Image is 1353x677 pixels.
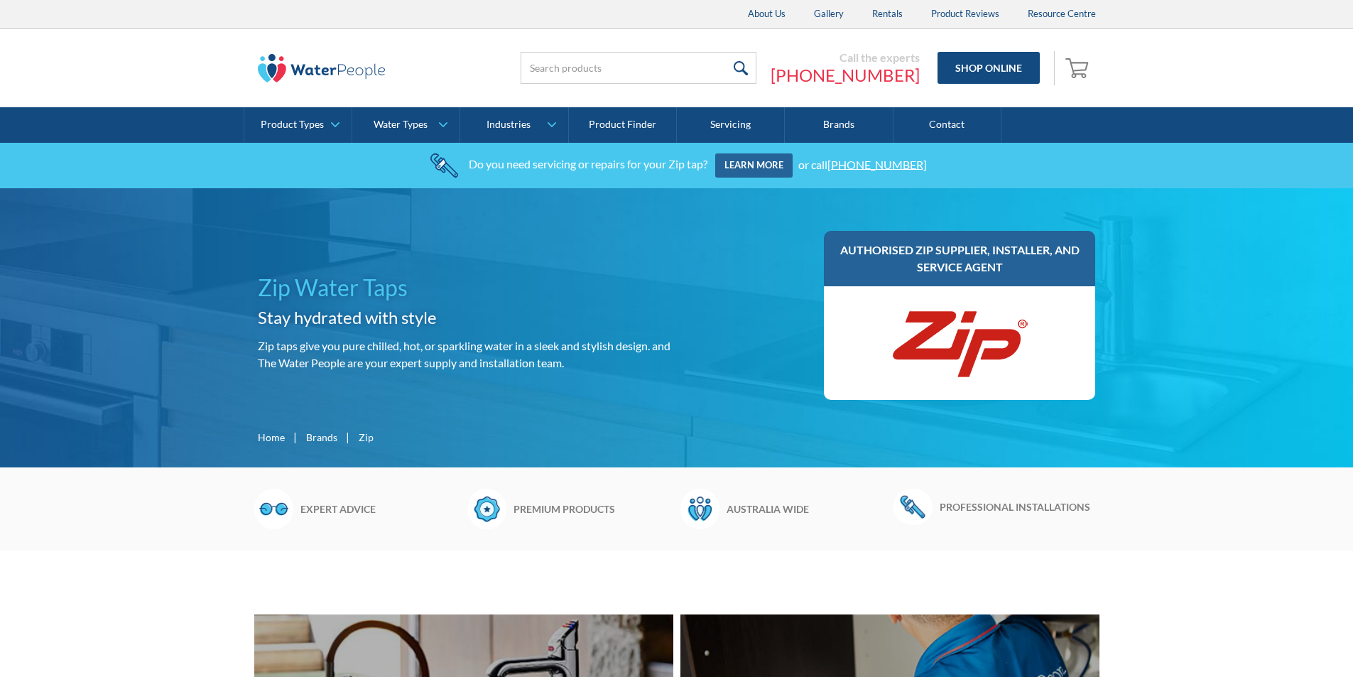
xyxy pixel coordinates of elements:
div: Call the experts [771,50,920,65]
a: Brands [306,430,337,445]
p: Zip taps give you pure chilled, hot, or sparkling water in a sleek and stylish design. and The Wa... [258,337,671,372]
a: [PHONE_NUMBER] [771,65,920,86]
a: Water Types [352,107,460,143]
a: Contact [893,107,1001,143]
a: Open empty cart [1062,51,1096,85]
a: Home [258,430,285,445]
input: Search products [521,52,756,84]
h3: Authorised Zip supplier, installer, and service agent [838,242,1082,276]
h6: Expert advice [300,502,460,516]
h1: Zip Water Taps [258,271,671,305]
div: Do you need servicing or repairs for your Zip tap? [469,157,707,170]
div: Industries [487,119,531,131]
h2: Stay hydrated with style [258,305,671,330]
h6: Australia wide [727,502,886,516]
div: | [292,428,299,445]
a: Industries [460,107,567,143]
a: Servicing [677,107,785,143]
a: [PHONE_NUMBER] [827,157,927,170]
h6: Professional installations [940,499,1099,514]
a: Product Finder [569,107,677,143]
img: Badge [467,489,506,529]
a: Learn more [715,153,793,178]
img: Waterpeople Symbol [680,489,719,529]
img: Glasses [254,489,293,529]
div: Product Types [261,119,324,131]
img: Wrench [893,489,933,524]
img: The Water People [258,54,386,82]
div: Zip [359,430,374,445]
div: Water Types [374,119,428,131]
h6: Premium products [514,502,673,516]
a: Brands [785,107,893,143]
img: Zip [889,300,1031,386]
div: | [344,428,352,445]
img: shopping cart [1065,56,1092,79]
div: or call [798,157,927,170]
a: Shop Online [938,52,1040,84]
a: Product Types [244,107,352,143]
